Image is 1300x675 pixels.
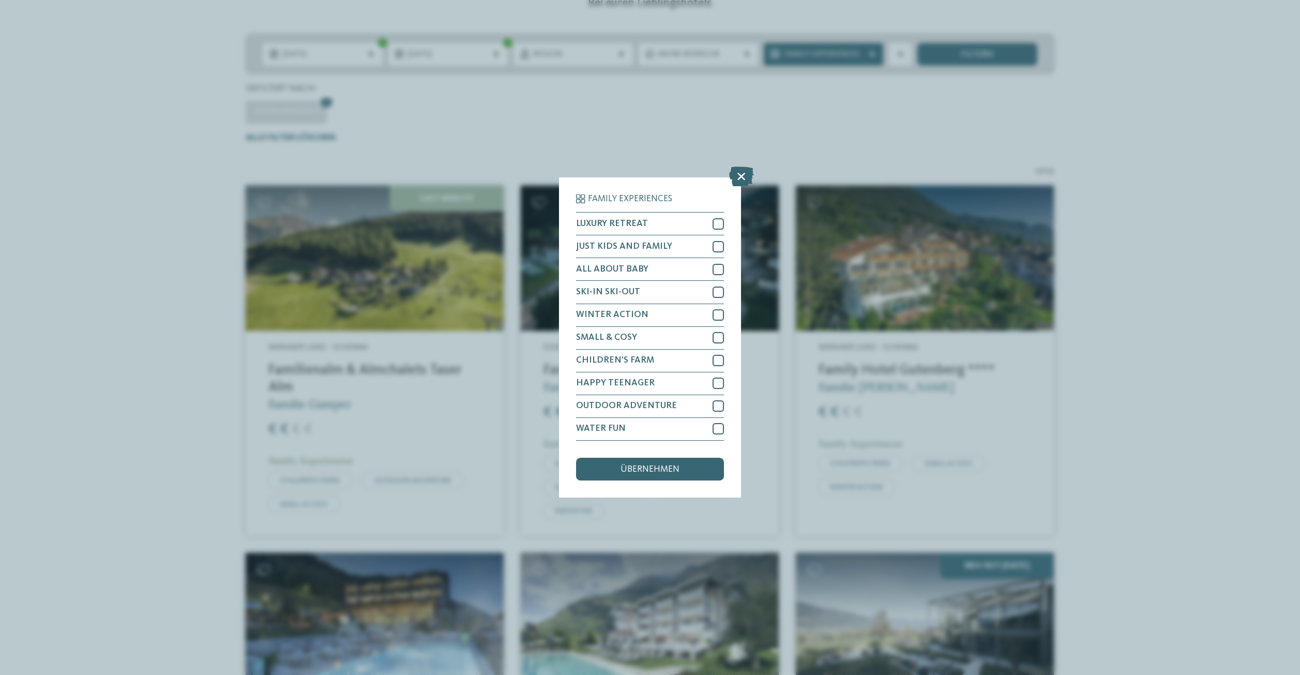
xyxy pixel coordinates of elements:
[576,333,637,342] span: SMALL & COSY
[576,242,672,251] span: JUST KIDS AND FAMILY
[576,265,648,274] span: ALL ABOUT BABY
[576,356,654,365] span: CHILDREN’S FARM
[588,194,672,204] span: Family Experiences
[576,401,677,411] span: OUTDOOR ADVENTURE
[576,424,626,433] span: WATER FUN
[576,310,648,320] span: WINTER ACTION
[621,465,679,474] span: übernehmen
[576,379,655,388] span: HAPPY TEENAGER
[576,288,640,297] span: SKI-IN SKI-OUT
[576,219,648,229] span: LUXURY RETREAT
